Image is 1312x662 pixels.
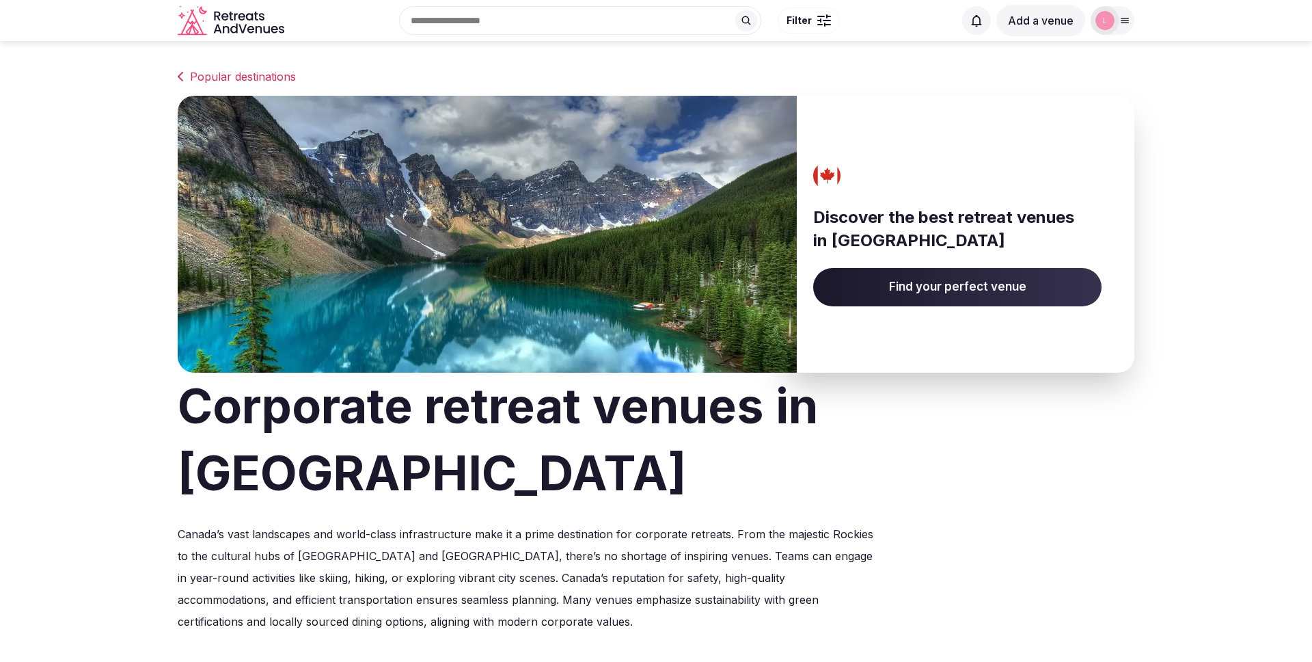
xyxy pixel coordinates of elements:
img: Luwam Beyin [1095,11,1115,30]
a: Find your perfect venue [813,268,1102,306]
svg: Retreats and Venues company logo [178,5,287,36]
img: Canada's flag [809,162,846,189]
h1: Corporate retreat venues in [GEOGRAPHIC_DATA] [178,373,1134,507]
button: Add a venue [996,5,1085,36]
span: Filter [787,14,812,27]
button: Filter [778,8,840,34]
img: Banner image for Canada representative of the country [178,96,797,373]
a: Add a venue [996,14,1085,27]
a: Popular destinations [178,68,1134,85]
p: Canada’s vast landscapes and world-class infrastructure make it a prime destination for corporate... [178,523,877,633]
h3: Discover the best retreat venues in [GEOGRAPHIC_DATA] [813,206,1102,252]
a: Visit the homepage [178,5,287,36]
